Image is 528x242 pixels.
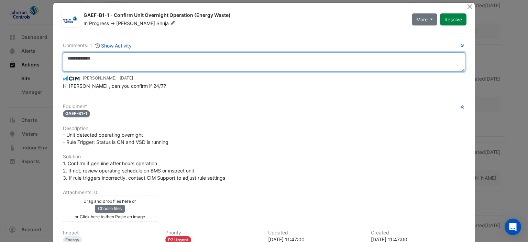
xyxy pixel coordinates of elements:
span: 1. Confirm if genuine after hours operation 2. If not, review operating schedule on BMS or inspec... [63,160,225,181]
small: [PERSON_NAME] - [83,75,133,81]
small: or Click here to then Paste an image [75,214,145,219]
span: Hi [PERSON_NAME] , can you confirm if 24/7? [63,83,166,89]
button: Resolve [440,13,466,25]
span: More [416,16,428,23]
button: Show Activity [95,42,132,50]
span: Shuja [156,20,177,27]
span: [PERSON_NAME] [116,20,155,26]
span: - Unit detected operating overnight - Rule Trigger: Status is ON and VSD is running [63,132,168,145]
div: Comments: 1 [63,42,132,50]
span: 2025-07-25 11:47:00 [120,75,133,81]
h6: Description [63,126,465,131]
img: Johnson Controls [62,16,78,23]
button: Choose files [95,205,125,212]
span: GAEF-B1-1 [63,110,90,117]
button: More [412,13,438,25]
h6: Updated [268,230,363,236]
h6: Impact [63,230,157,236]
button: Close [466,3,473,10]
img: CIM [63,75,80,82]
h6: Created [371,230,465,236]
span: In Progress [84,20,109,26]
h6: Equipment [63,104,465,109]
span: -> [110,20,115,26]
div: GAEF-B1-1 - Confirm Unit Overnight Operation (Energy Waste) [84,12,404,20]
h6: Priority [165,230,260,236]
div: Open Intercom Messenger [505,219,521,235]
h6: Attachments: 0 [63,190,465,196]
small: Drag and drop files here or [84,199,136,204]
h6: Solution [63,154,465,160]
